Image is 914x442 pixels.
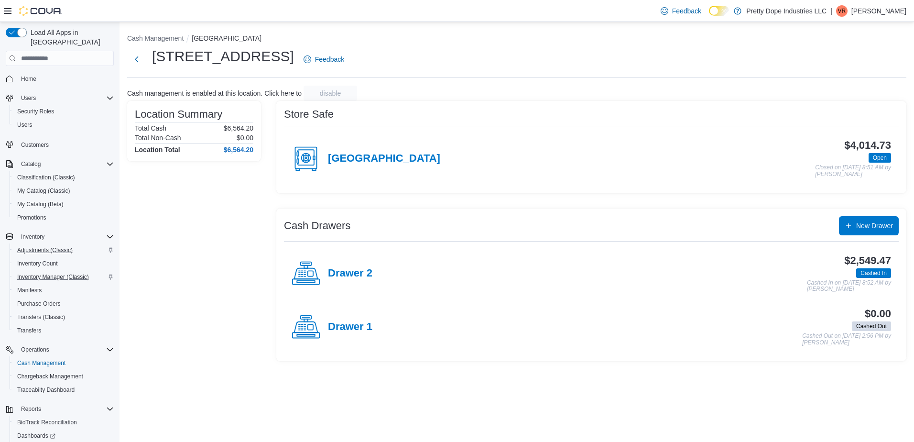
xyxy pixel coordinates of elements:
[13,271,114,283] span: Inventory Manager (Classic)
[135,124,166,132] h6: Total Cash
[17,200,64,208] span: My Catalog (Beta)
[838,5,846,17] span: VR
[152,47,294,66] h1: [STREET_ADDRESS]
[17,359,65,367] span: Cash Management
[304,86,357,101] button: disable
[17,231,48,243] button: Inventory
[13,430,59,442] a: Dashboards
[135,109,222,120] h3: Location Summary
[709,6,729,16] input: Dark Mode
[873,154,887,162] span: Open
[17,300,61,308] span: Purchase Orders
[17,373,83,380] span: Chargeback Management
[856,322,887,331] span: Cashed Out
[10,270,118,284] button: Inventory Manager (Classic)
[869,153,891,163] span: Open
[13,285,45,296] a: Manifests
[10,118,118,132] button: Users
[284,109,334,120] h3: Store Safe
[10,383,118,397] button: Traceabilty Dashboard
[815,165,891,177] p: Closed on [DATE] 8:51 AM by [PERSON_NAME]
[2,230,118,243] button: Inventory
[13,258,62,269] a: Inventory Count
[135,146,180,154] h4: Location Total
[10,310,118,324] button: Transfers (Classic)
[10,211,118,224] button: Promotions
[224,146,253,154] h4: $6,564.20
[13,325,45,336] a: Transfers
[284,220,350,232] h3: Cash Drawers
[2,402,118,416] button: Reports
[856,221,893,231] span: New Drawer
[802,333,891,346] p: Cashed Out on [DATE] 2:56 PM by [PERSON_NAME]
[851,5,906,17] p: [PERSON_NAME]
[13,212,50,223] a: Promotions
[672,6,701,16] span: Feedback
[13,285,114,296] span: Manifests
[17,386,75,394] span: Traceabilty Dashboard
[19,6,62,16] img: Cova
[13,430,114,442] span: Dashboards
[13,371,87,382] a: Chargeback Management
[2,137,118,151] button: Customers
[2,72,118,86] button: Home
[13,244,114,256] span: Adjustments (Classic)
[13,357,69,369] a: Cash Management
[17,403,114,415] span: Reports
[13,106,58,117] a: Security Roles
[320,88,341,98] span: disable
[17,344,53,355] button: Operations
[10,171,118,184] button: Classification (Classic)
[13,106,114,117] span: Security Roles
[17,260,58,267] span: Inventory Count
[21,160,41,168] span: Catalog
[10,297,118,310] button: Purchase Orders
[21,405,41,413] span: Reports
[2,157,118,171] button: Catalog
[328,153,440,165] h4: [GEOGRAPHIC_DATA]
[13,298,114,309] span: Purchase Orders
[13,357,114,369] span: Cash Management
[17,92,40,104] button: Users
[17,231,114,243] span: Inventory
[300,50,348,69] a: Feedback
[10,243,118,257] button: Adjustments (Classic)
[237,134,253,142] p: $0.00
[13,311,69,323] a: Transfers (Classic)
[13,371,114,382] span: Chargeback Management
[21,75,36,83] span: Home
[10,416,118,429] button: BioTrack Reconciliation
[860,269,887,277] span: Cashed In
[17,158,44,170] button: Catalog
[2,91,118,105] button: Users
[17,419,77,426] span: BioTrack Reconciliation
[10,284,118,297] button: Manifests
[13,119,114,131] span: Users
[328,321,372,333] h4: Drawer 1
[27,28,114,47] span: Load All Apps in [GEOGRAPHIC_DATA]
[13,185,114,197] span: My Catalog (Classic)
[807,280,891,293] p: Cashed In on [DATE] 8:52 AM by [PERSON_NAME]
[315,55,344,64] span: Feedback
[13,258,114,269] span: Inventory Count
[127,34,184,42] button: Cash Management
[746,5,827,17] p: Pretty Dope Industries LLC
[17,287,42,294] span: Manifests
[17,121,32,129] span: Users
[17,139,53,151] a: Customers
[328,267,372,280] h4: Drawer 2
[224,124,253,132] p: $6,564.20
[17,432,55,440] span: Dashboards
[657,1,705,21] a: Feedback
[13,417,81,428] a: BioTrack Reconciliation
[10,105,118,118] button: Security Roles
[17,246,73,254] span: Adjustments (Classic)
[13,417,114,428] span: BioTrack Reconciliation
[17,344,114,355] span: Operations
[13,271,93,283] a: Inventory Manager (Classic)
[17,158,114,170] span: Catalog
[852,321,891,331] span: Cashed Out
[10,198,118,211] button: My Catalog (Beta)
[192,34,261,42] button: [GEOGRAPHIC_DATA]
[21,346,49,354] span: Operations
